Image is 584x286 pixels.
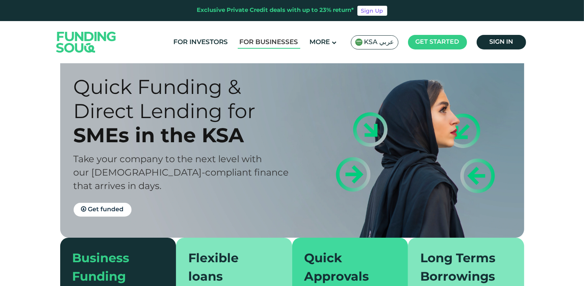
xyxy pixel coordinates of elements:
[477,35,526,49] a: Sign in
[364,38,394,47] span: KSA عربي
[74,155,289,191] span: Take your company to the next level with our [DEMOGRAPHIC_DATA]-compliant finance that arrives in...
[88,207,124,212] span: Get funded
[357,6,387,16] a: Sign Up
[172,36,230,49] a: For Investors
[355,38,363,46] img: SA Flag
[74,123,306,147] div: SMEs in the KSA
[197,6,354,15] div: Exclusive Private Credit deals with up to 23% return*
[49,23,124,61] img: Logo
[310,39,330,46] span: More
[74,203,132,217] a: Get funded
[238,36,300,49] a: For Businesses
[489,39,513,45] span: Sign in
[74,75,306,123] div: Quick Funding & Direct Lending for
[416,39,459,45] span: Get started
